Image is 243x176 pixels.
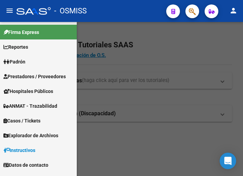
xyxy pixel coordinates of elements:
[3,73,66,80] span: Prestadores / Proveedores
[5,7,14,15] mat-icon: menu
[3,43,28,51] span: Reportes
[3,132,58,139] span: Explorador de Archivos
[3,161,48,169] span: Datos de contacto
[3,102,57,110] span: ANMAT - Trazabilidad
[3,117,40,125] span: Casos / Tickets
[3,28,39,36] span: Firma Express
[3,58,25,66] span: Padrón
[220,153,236,169] div: Open Intercom Messenger
[3,146,35,154] span: Instructivos
[3,87,53,95] span: Hospitales Públicos
[229,7,238,15] mat-icon: person
[54,3,87,19] span: - OSMISS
